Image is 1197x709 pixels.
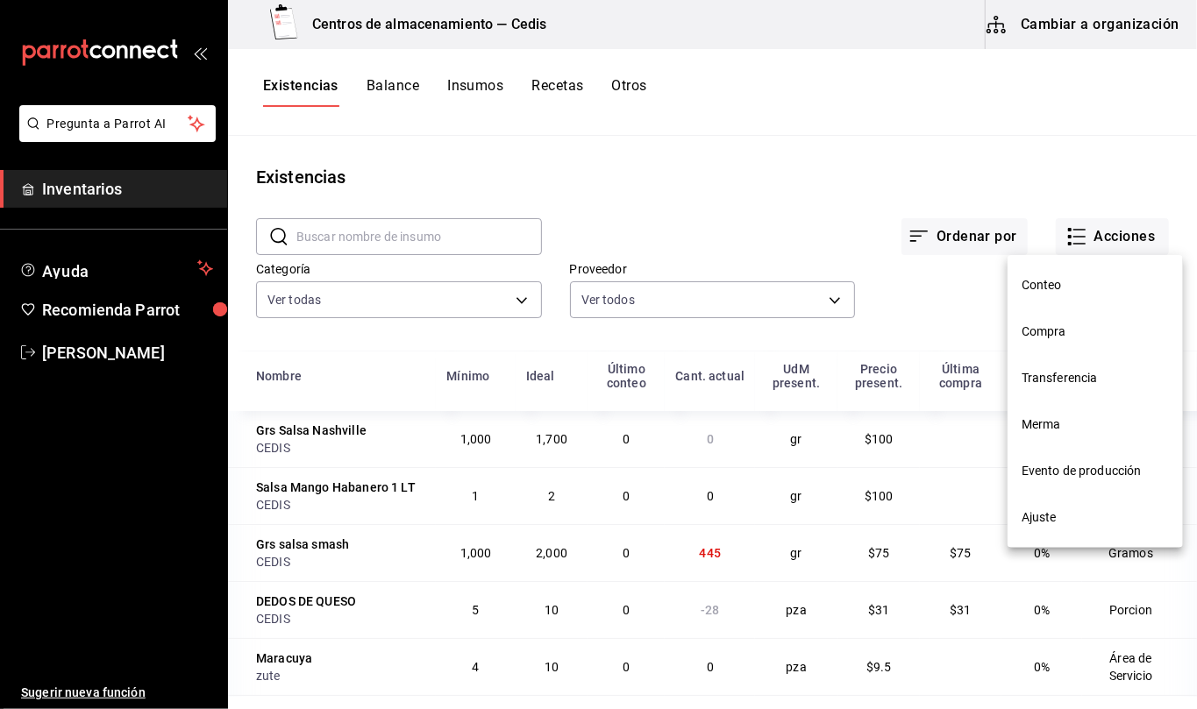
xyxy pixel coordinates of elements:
span: Merma [1022,415,1169,434]
span: Transferencia [1022,369,1169,387]
span: Compra [1022,323,1169,341]
span: Ajuste [1022,508,1169,527]
span: Conteo [1022,276,1169,294]
span: Evento de producción [1022,462,1169,480]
